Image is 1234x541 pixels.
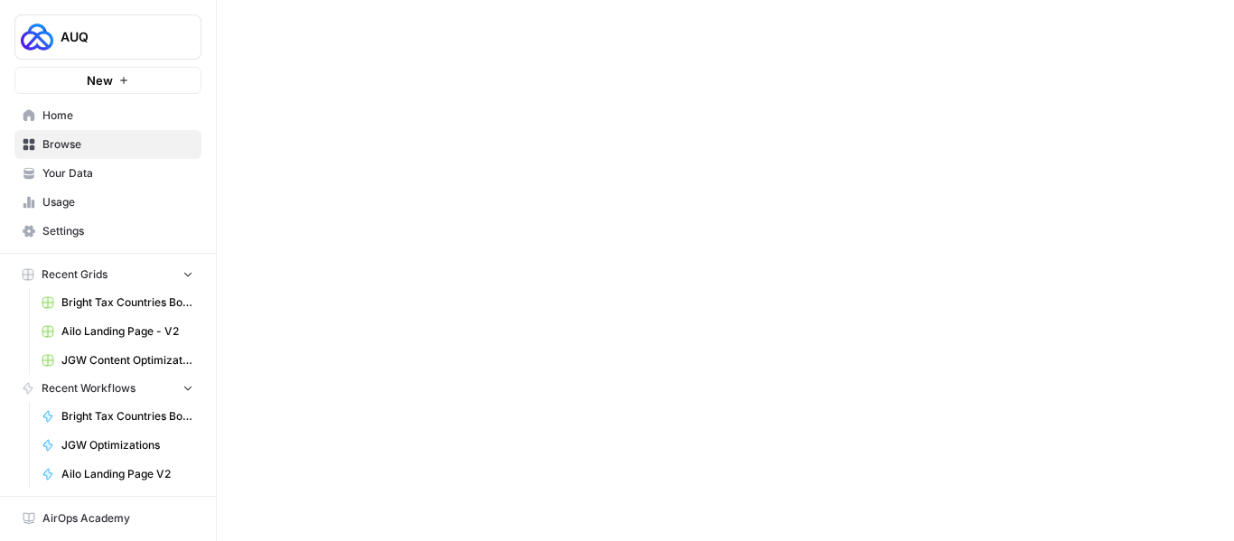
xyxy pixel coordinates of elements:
[42,194,193,210] span: Usage
[42,223,193,239] span: Settings
[61,352,193,368] span: JGW Content Optimization
[14,217,201,246] a: Settings
[14,67,201,94] button: New
[61,28,170,46] span: AUQ
[33,431,201,460] a: JGW Optimizations
[61,294,193,311] span: Bright Tax Countries Bottom Tier Grid
[33,460,201,489] a: Ailo Landing Page V2
[61,437,193,453] span: JGW Optimizations
[21,21,53,53] img: AUQ Logo
[61,408,193,424] span: Bright Tax Countries Bottom Tier
[61,323,193,340] span: Ailo Landing Page - V2
[14,504,201,533] a: AirOps Academy
[42,266,108,283] span: Recent Grids
[33,317,201,346] a: Ailo Landing Page - V2
[14,188,201,217] a: Usage
[42,380,136,396] span: Recent Workflows
[14,261,201,288] button: Recent Grids
[42,165,193,182] span: Your Data
[61,466,193,482] span: Ailo Landing Page V2
[14,375,201,402] button: Recent Workflows
[42,510,193,527] span: AirOps Academy
[87,71,113,89] span: New
[14,14,201,60] button: Workspace: AUQ
[14,130,201,159] a: Browse
[42,136,193,153] span: Browse
[42,107,193,124] span: Home
[33,288,201,317] a: Bright Tax Countries Bottom Tier Grid
[14,159,201,188] a: Your Data
[14,101,201,130] a: Home
[33,402,201,431] a: Bright Tax Countries Bottom Tier
[33,346,201,375] a: JGW Content Optimization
